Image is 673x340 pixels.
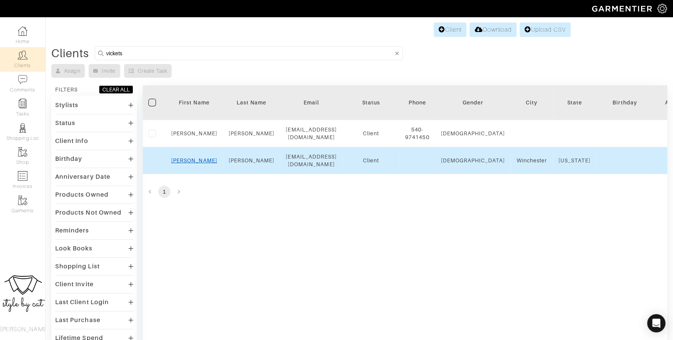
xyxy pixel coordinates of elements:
[55,137,88,145] div: Client Info
[18,99,27,108] img: reminder-icon-8004d30b9f0a5d33ae49ab947aed9ed385cf756f9e5892f1edd6e32f2345188e.png
[516,99,547,106] div: City
[18,171,27,181] img: orders-icon-0abe47150d42831381b5fb84f609e132dff9fe21cb692f30cb5eec754e2cba89.png
[520,22,571,37] a: Upload CSV
[102,86,130,93] div: CLEAR ALL
[647,314,665,332] div: Open Intercom Messenger
[223,85,280,120] th: Toggle SortBy
[18,75,27,84] img: comment-icon-a0a6a9ef722e966f86d9cbdc48e553b5cf19dbc54f86b18d962a5391bc8f6eb6.png
[18,123,27,133] img: stylists-icon-eb353228a002819b7ec25b43dbf5f0378dd9e0616d9560372ff212230b889e62.png
[18,196,27,205] img: garments-icon-b7da505a4dc4fd61783c78ac3ca0ef83fa9d6f193b1c9dc38574b1d14d53ca28.png
[158,186,170,198] button: page 1
[165,85,223,120] th: Toggle SortBy
[55,119,75,127] div: Status
[348,157,394,164] div: Client
[441,157,505,164] div: [DEMOGRAPHIC_DATA]
[171,130,217,136] a: [PERSON_NAME]
[348,130,394,137] div: Client
[18,50,27,60] img: clients-icon-6bae9207a08558b7cb47a8932f037763ab4055f8c8b6bfacd5dc20c3e0201464.png
[51,50,89,57] div: Clients
[657,4,667,13] img: gear-icon-white-bd11855cb880d31180b6d7d6211b90ccbf57a29d726f0c71d8c61bd08dd39cc2.png
[18,26,27,36] img: dashboard-icon-dbcd8f5a0b271acd01030246c82b418ddd0df26cd7fceb0bd07c9910d44c42f6.png
[405,99,429,106] div: Phone
[171,99,217,106] div: First Name
[143,186,667,198] nav: pagination navigation
[558,157,591,164] div: [US_STATE]
[516,157,547,164] div: Winchester
[171,157,217,164] a: [PERSON_NAME]
[405,126,429,141] div: 540-9741450
[602,99,648,106] div: Birthday
[55,86,78,93] div: FILTERS
[596,85,653,120] th: Toggle SortBy
[55,191,108,199] div: Products Owned
[435,85,511,120] th: Toggle SortBy
[106,48,393,58] input: Search by name, email, phone, city, or state
[588,2,657,15] img: garmentier-logo-header-white-b43fb05a5012e4ada735d5af1a66efaba907eab6374d6393d1fbf88cb4ef424d.png
[441,99,505,106] div: Gender
[55,298,109,306] div: Last Client Login
[558,99,591,106] div: State
[18,147,27,157] img: garments-icon-b7da505a4dc4fd61783c78ac3ca0ef83fa9d6f193b1c9dc38574b1d14d53ca28.png
[286,126,337,141] div: [EMAIL_ADDRESS][DOMAIN_NAME]
[55,173,110,181] div: Anniversary Date
[286,153,337,168] div: [EMAIL_ADDRESS][DOMAIN_NAME]
[55,281,94,288] div: Client Invite
[55,209,121,217] div: Products Not Owned
[229,99,275,106] div: Last Name
[55,227,89,234] div: Reminders
[469,22,516,37] a: Download
[55,245,93,252] div: Look Books
[348,99,394,106] div: Status
[441,130,505,137] div: [DEMOGRAPHIC_DATA]
[229,130,275,136] a: [PERSON_NAME]
[55,101,78,109] div: Stylists
[229,157,275,164] a: [PERSON_NAME]
[55,155,82,163] div: Birthday
[55,316,100,324] div: Last Purchase
[342,85,399,120] th: Toggle SortBy
[434,22,466,37] a: Client
[55,263,100,270] div: Shopping List
[99,85,133,94] button: CLEAR ALL
[286,99,337,106] div: Email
